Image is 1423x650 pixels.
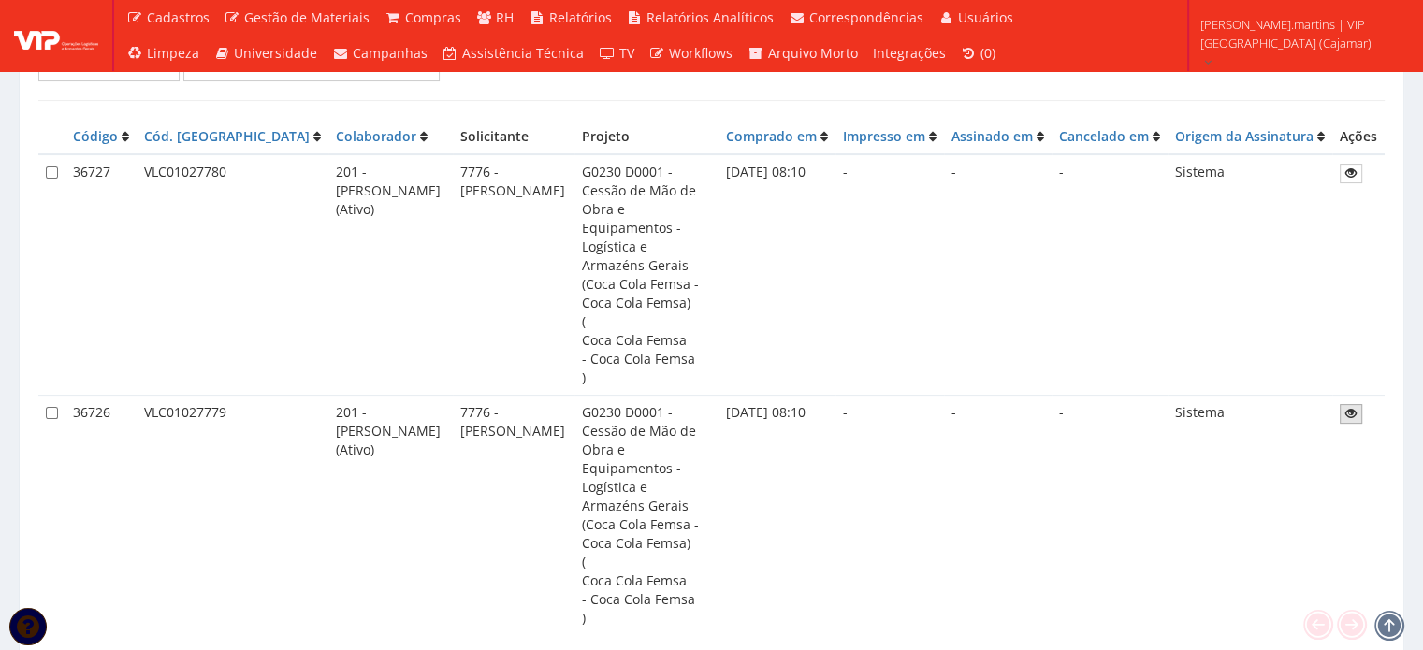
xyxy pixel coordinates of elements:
[496,8,514,26] span: RH
[336,127,416,145] a: Colaborador
[147,8,210,26] span: Cadastros
[958,8,1013,26] span: Usuários
[835,154,944,395] td: -
[328,154,453,395] td: 201 - [PERSON_NAME] (Ativo)
[642,36,741,71] a: Workflows
[1168,154,1332,395] td: Sistema
[591,36,642,71] a: TV
[719,154,835,395] td: [DATE] 08:10
[719,396,835,635] td: [DATE] 08:10
[65,396,137,635] td: 36726
[873,44,946,62] span: Integrações
[768,44,858,62] span: Arquivo Morto
[809,8,923,26] span: Correspondências
[1200,15,1399,52] span: [PERSON_NAME].martins | VIP [GEOGRAPHIC_DATA] (Cajamar)
[980,44,995,62] span: (0)
[953,36,1004,71] a: (0)
[353,44,428,62] span: Campanhas
[325,36,435,71] a: Campanhas
[460,127,529,145] span: Solicitante
[144,127,310,145] a: Cód. [GEOGRAPHIC_DATA]
[646,8,774,26] span: Relatórios Analíticos
[582,127,630,145] span: Projeto
[328,396,453,635] td: 201 - [PERSON_NAME] (Ativo)
[14,22,98,50] img: logo
[549,8,612,26] span: Relatórios
[1175,127,1314,145] a: Origem da Assinatura
[244,8,370,26] span: Gestão de Materiais
[619,44,634,62] span: TV
[137,154,328,395] td: VLC01027780
[119,36,207,71] a: Limpeza
[1168,396,1332,635] td: Sistema
[435,36,592,71] a: Assistência Técnica
[669,44,733,62] span: Workflows
[843,127,925,145] a: Impresso em
[207,36,326,71] a: Universidade
[73,127,118,145] a: Código
[1059,127,1149,145] a: Cancelado em
[453,154,575,395] td: 7776 - [PERSON_NAME]
[951,127,1033,145] a: Assinado em
[65,154,137,395] td: 36727
[574,154,719,395] td: G0230 D0001 - Cessão de Mão de Obra e Equipamentos - Logística e Armazéns Gerais (Coca Cola Femsa...
[944,396,1052,635] td: -
[1052,154,1168,395] td: -
[865,36,953,71] a: Integrações
[740,36,865,71] a: Arquivo Morto
[147,44,199,62] span: Limpeza
[726,127,817,145] a: Comprado em
[453,396,575,635] td: 7776 - [PERSON_NAME]
[574,396,719,635] td: G0230 D0001 - Cessão de Mão de Obra e Equipamentos - Logística e Armazéns Gerais (Coca Cola Femsa...
[835,396,944,635] td: -
[137,396,328,635] td: VLC01027779
[234,44,317,62] span: Universidade
[462,44,584,62] span: Assistência Técnica
[1332,120,1385,154] th: Ações
[405,8,461,26] span: Compras
[1052,396,1168,635] td: -
[944,154,1052,395] td: -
